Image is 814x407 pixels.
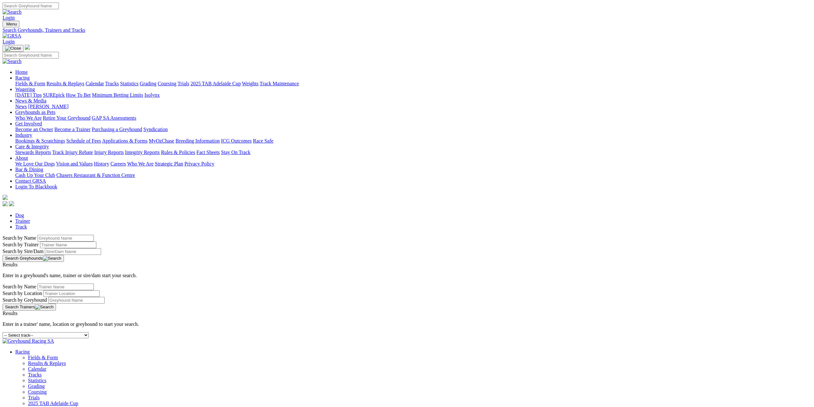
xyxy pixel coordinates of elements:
[9,201,14,206] img: twitter.svg
[15,349,30,354] a: Racing
[45,248,101,255] input: Search by Sire/Dam name
[3,284,36,289] label: Search by Name
[15,224,27,229] a: Track
[52,150,93,155] a: Track Injury Rebate
[15,98,46,103] a: News & Media
[5,46,21,51] img: Close
[3,255,64,262] button: Search Greyhounds
[197,150,220,155] a: Fact Sheets
[110,161,126,166] a: Careers
[149,138,174,144] a: MyOzChase
[3,15,15,20] a: Login
[15,115,811,121] div: Greyhounds as Pets
[15,161,55,166] a: We Love Our Dogs
[15,81,811,87] div: Racing
[253,138,273,144] a: Race Safe
[46,81,84,86] a: Results & Replays
[3,304,56,311] button: Search Trainers
[15,144,49,149] a: Care & Integrity
[28,383,45,389] a: Grading
[3,9,22,15] img: Search
[15,138,811,144] div: Industry
[127,161,154,166] a: Who We Are
[56,172,135,178] a: Chasers Restaurant & Function Centre
[3,195,8,200] img: logo-grsa-white.png
[15,167,43,172] a: Bar & Dining
[43,115,91,121] a: Retire Your Greyhound
[15,155,28,161] a: About
[92,127,142,132] a: Purchasing a Greyhound
[15,87,35,92] a: Wagering
[43,256,61,261] img: Search
[242,81,259,86] a: Weights
[105,81,119,86] a: Tracks
[155,161,183,166] a: Strategic Plan
[28,401,78,406] a: 2025 TAB Adelaide Cup
[48,297,105,304] input: Search by Greyhound Name
[125,150,160,155] a: Integrity Reports
[3,242,39,247] label: Search by Trainer
[120,81,139,86] a: Statistics
[3,39,15,44] a: Login
[144,92,160,98] a: Isolynx
[15,104,811,109] div: News & Media
[15,92,811,98] div: Wagering
[35,305,53,310] img: Search
[3,21,19,27] button: Toggle navigation
[3,59,22,64] img: Search
[38,284,94,290] input: Search by Trainer Name
[15,150,51,155] a: Stewards Reports
[190,81,241,86] a: 2025 TAB Adelaide Cup
[3,33,21,39] img: GRSA
[28,355,58,360] a: Fields & Form
[15,127,53,132] a: Become an Owner
[184,161,214,166] a: Privacy Policy
[15,213,24,218] a: Dog
[43,290,100,297] input: Search by Trainer Location
[3,273,811,278] p: Enter in a greyhound's name, trainer or sire/dam start your search.
[25,45,30,50] img: logo-grsa-white.png
[221,150,250,155] a: Stay On Track
[3,27,811,33] div: Search Greyhounds, Trainers and Tracks
[15,69,28,75] a: Home
[15,172,811,178] div: Bar & Dining
[15,75,30,81] a: Racing
[3,52,59,59] input: Search
[3,321,811,327] p: Enter in a trainer' name, location or greyhound to start your search.
[3,45,24,52] button: Toggle navigation
[66,92,91,98] a: How To Bet
[15,92,42,98] a: [DATE] Tips
[15,121,42,126] a: Get Involved
[86,81,104,86] a: Calendar
[66,138,101,144] a: Schedule of Fees
[94,150,124,155] a: Injury Reports
[3,3,59,9] input: Search
[56,161,93,166] a: Vision and Values
[6,22,17,26] span: Menu
[92,115,136,121] a: GAP SA Assessments
[3,291,42,296] label: Search by Location
[3,297,47,303] label: Search by Greyhound
[102,138,148,144] a: Applications & Forms
[15,172,55,178] a: Cash Up Your Club
[161,150,195,155] a: Rules & Policies
[15,81,45,86] a: Fields & Form
[28,366,46,372] a: Calendar
[177,81,189,86] a: Trials
[15,150,811,155] div: Care & Integrity
[15,161,811,167] div: About
[94,161,109,166] a: History
[15,109,55,115] a: Greyhounds as Pets
[54,127,91,132] a: Become a Trainer
[3,235,36,241] label: Search by Name
[15,132,32,138] a: Industry
[15,104,27,109] a: News
[3,201,8,206] img: facebook.svg
[15,184,57,189] a: Login To Blackbook
[158,81,176,86] a: Coursing
[40,242,96,248] input: Search by Trainer name
[3,311,811,316] div: Results
[15,115,42,121] a: Who We Are
[28,372,42,377] a: Tracks
[15,138,65,144] a: Bookings & Scratchings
